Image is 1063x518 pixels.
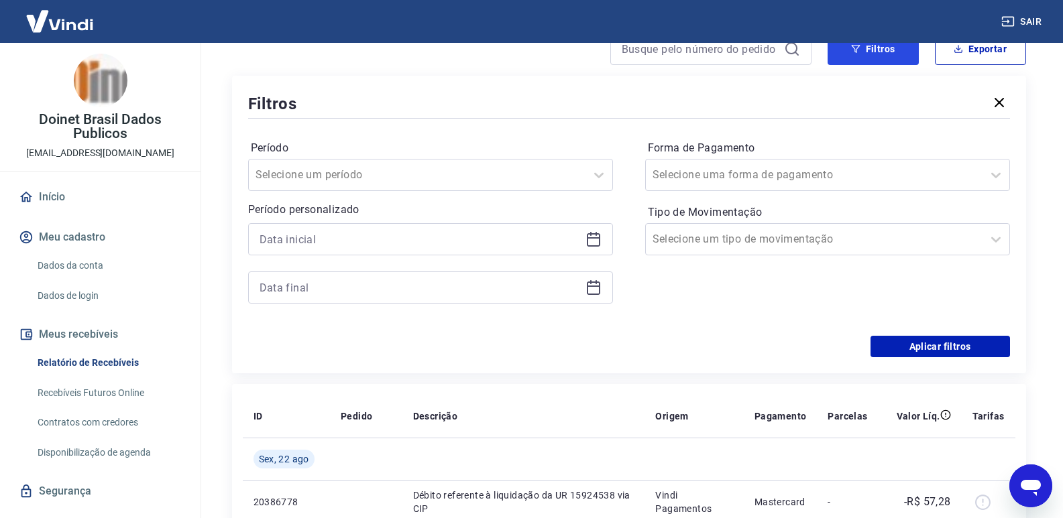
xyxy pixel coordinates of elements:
[260,229,580,249] input: Data inicial
[248,202,613,218] p: Período personalizado
[648,140,1007,156] label: Forma de Pagamento
[26,146,174,160] p: [EMAIL_ADDRESS][DOMAIN_NAME]
[341,409,372,423] p: Pedido
[11,113,190,141] p: Doinet Brasil Dados Publicos
[754,495,807,509] p: Mastercard
[259,452,309,466] span: Sex, 22 ago
[254,495,319,509] p: 20386778
[935,33,1026,65] button: Exportar
[16,222,184,252] button: Meu cadastro
[16,476,184,506] a: Segurança
[655,489,732,515] p: Vindi Pagamentos
[32,282,184,310] a: Dados de login
[622,39,779,59] input: Busque pelo número do pedido
[904,494,951,510] p: -R$ 57,28
[413,409,458,423] p: Descrição
[648,204,1007,220] label: Tipo de Movimentação
[32,409,184,436] a: Contratos com credores
[248,93,298,115] h5: Filtros
[972,409,1005,423] p: Tarifas
[1009,464,1052,507] iframe: Botão para abrir a janela de mensagens
[16,1,103,42] img: Vindi
[32,379,184,407] a: Recebíveis Futuros Online
[32,252,184,279] a: Dados da conta
[828,33,919,65] button: Filtros
[828,495,867,509] p: -
[260,277,580,298] input: Data final
[413,489,634,515] p: Débito referente à liquidação da UR 15924538 via CIP
[16,320,184,349] button: Meus recebíveis
[897,409,940,423] p: Valor Líq.
[999,9,1047,34] button: Sair
[32,439,184,466] a: Disponibilização de agenda
[32,349,184,377] a: Relatório de Recebíveis
[871,336,1010,357] button: Aplicar filtros
[828,409,867,423] p: Parcelas
[655,409,688,423] p: Origem
[251,140,610,156] label: Período
[754,409,807,423] p: Pagamento
[74,54,127,107] img: 09a5ebb9-9fc7-43eb-a40c-79e1ce1a78dd.jpeg
[254,409,263,423] p: ID
[16,182,184,212] a: Início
